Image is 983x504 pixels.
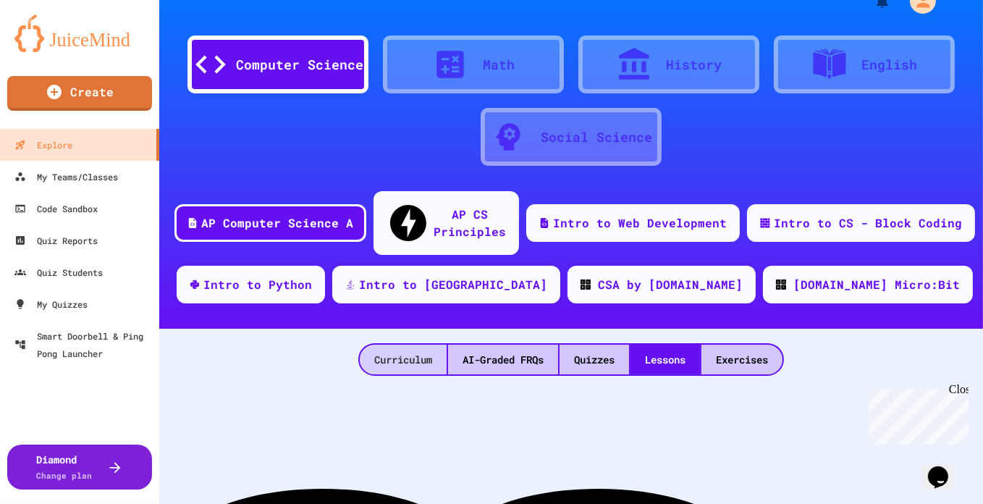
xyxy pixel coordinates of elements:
button: DiamondChange plan [7,445,152,490]
div: AP CS Principles [434,206,506,240]
div: Math [483,55,515,75]
div: AP Computer Science A [201,214,353,232]
div: Quiz Students [14,264,103,281]
iframe: chat widget [922,446,969,490]
div: History [667,55,722,75]
div: My Teams/Classes [14,168,118,185]
div: Computer Science [236,55,363,75]
div: Quiz Reports [14,232,98,249]
div: My Quizzes [14,295,88,313]
div: Smart Doorbell & Ping Pong Launcher [14,327,153,362]
div: Explore [14,136,72,154]
div: [DOMAIN_NAME] Micro:Bit [793,276,960,293]
div: English [862,55,918,75]
div: Intro to Python [203,276,312,293]
div: Social Science [541,127,652,147]
div: AI-Graded FRQs [448,345,558,374]
div: Intro to Web Development [553,214,727,232]
img: CODE_logo_RGB.png [581,280,591,290]
div: Code Sandbox [14,200,98,217]
span: Change plan [37,470,93,481]
div: Quizzes [560,345,629,374]
div: Exercises [701,345,782,374]
img: CODE_logo_RGB.png [776,280,786,290]
img: logo-orange.svg [14,14,145,52]
iframe: chat widget [863,383,969,445]
div: Curriculum [360,345,447,374]
a: Create [7,76,152,111]
div: Chat with us now!Close [6,6,100,92]
div: Intro to [GEOGRAPHIC_DATA] [359,276,547,293]
div: Diamond [37,452,93,482]
div: CSA by [DOMAIN_NAME] [598,276,743,293]
div: Lessons [630,345,700,374]
div: Intro to CS - Block Coding [774,214,962,232]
